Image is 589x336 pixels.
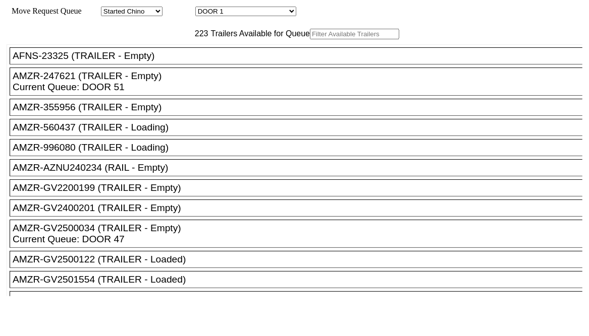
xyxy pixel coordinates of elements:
input: Filter Available Trailers [310,29,399,39]
div: AMZR-996080 (TRAILER - Loading) [13,142,588,153]
div: AMZR-GV2500034 (TRAILER - Empty) [13,223,588,234]
div: AMZR-GV2502759 (TRAILER - Empty) [13,294,588,305]
div: AMZR-355956 (TRAILER - Empty) [13,102,588,113]
div: AMZR-GV2200199 (TRAILER - Empty) [13,182,588,193]
span: Area [83,7,99,15]
div: AMZR-GV2500122 (TRAILER - Loaded) [13,254,588,265]
span: Location [165,7,193,15]
span: Trailers Available for Queue [208,29,310,38]
div: AMZR-247621 (TRAILER - Empty) [13,71,588,82]
div: AFNS-23325 (TRAILER - Empty) [13,50,588,61]
div: AMZR-GV2400201 (TRAILER - Empty) [13,203,588,214]
div: AMZR-560437 (TRAILER - Loading) [13,122,588,133]
span: Move Request Queue [7,7,82,15]
div: AMZR-AZNU240234 (RAIL - Empty) [13,162,588,173]
div: AMZR-GV2501554 (TRAILER - Loaded) [13,274,588,285]
span: 223 [190,29,208,38]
